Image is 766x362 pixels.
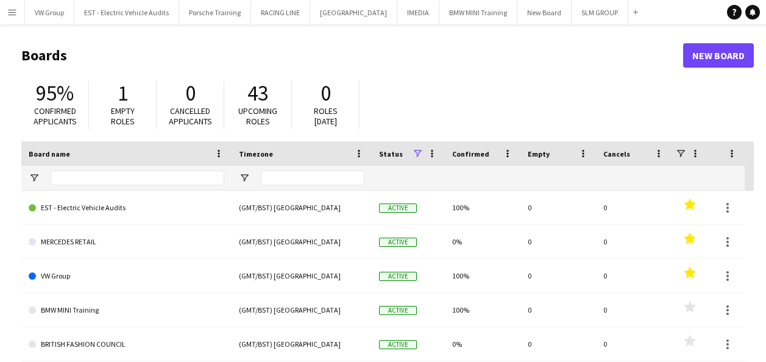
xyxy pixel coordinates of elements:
div: 0 [520,293,596,327]
span: Confirmed [452,149,489,158]
span: Active [379,306,417,315]
span: Active [379,204,417,213]
div: 100% [445,259,520,293]
span: 1 [118,80,128,107]
span: Active [379,340,417,349]
span: 0 [185,80,196,107]
span: Board name [29,149,70,158]
span: Active [379,238,417,247]
span: Empty roles [111,105,135,127]
div: 0 [520,225,596,258]
span: Cancelled applicants [169,105,212,127]
h1: Boards [21,46,683,65]
div: 100% [445,293,520,327]
a: MERCEDES RETAIL [29,225,224,259]
div: 0 [596,327,672,361]
input: Timezone Filter Input [261,171,364,185]
button: New Board [517,1,572,24]
div: 0 [596,191,672,224]
span: 95% [36,80,74,107]
button: BMW MINI Training [439,1,517,24]
a: VW Group [29,259,224,293]
div: 0% [445,225,520,258]
span: 0 [321,80,331,107]
span: Timezone [239,149,273,158]
div: 0 [596,259,672,293]
div: (GMT/BST) [GEOGRAPHIC_DATA] [232,259,372,293]
button: Open Filter Menu [29,172,40,183]
input: Board name Filter Input [51,171,224,185]
a: New Board [683,43,754,68]
a: BRITISH FASHION COUNCIL [29,327,224,361]
button: IMEDIA [397,1,439,24]
div: (GMT/BST) [GEOGRAPHIC_DATA] [232,293,372,327]
div: (GMT/BST) [GEOGRAPHIC_DATA] [232,225,372,258]
div: (GMT/BST) [GEOGRAPHIC_DATA] [232,191,372,224]
span: Active [379,272,417,281]
a: BMW MINI Training [29,293,224,327]
div: 0 [520,191,596,224]
span: 43 [247,80,268,107]
span: Upcoming roles [238,105,277,127]
span: Roles [DATE] [314,105,338,127]
div: (GMT/BST) [GEOGRAPHIC_DATA] [232,327,372,361]
span: Status [379,149,403,158]
button: Porsche Training [179,1,251,24]
button: Open Filter Menu [239,172,250,183]
a: EST - Electric Vehicle Audits [29,191,224,225]
div: 0 [596,225,672,258]
div: 0 [596,293,672,327]
span: Cancels [603,149,630,158]
button: RACING LINE [251,1,310,24]
button: VW Group [25,1,74,24]
button: [GEOGRAPHIC_DATA] [310,1,397,24]
span: Confirmed applicants [34,105,77,127]
span: Empty [528,149,550,158]
div: 0% [445,327,520,361]
button: EST - Electric Vehicle Audits [74,1,179,24]
button: SLM GROUP [572,1,628,24]
div: 0 [520,327,596,361]
div: 100% [445,191,520,224]
div: 0 [520,259,596,293]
